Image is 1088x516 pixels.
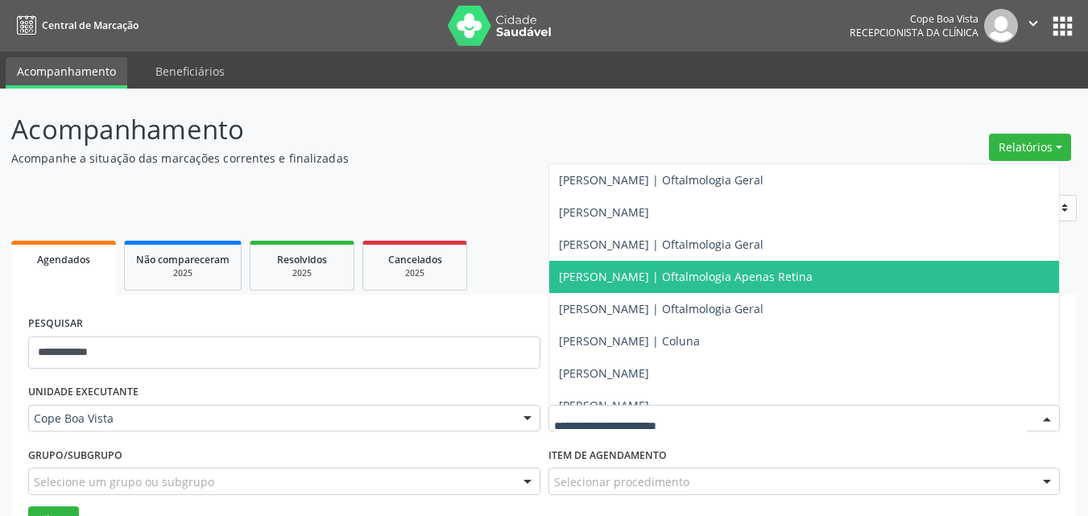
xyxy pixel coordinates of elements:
span: [PERSON_NAME] | Coluna [559,333,700,349]
a: Acompanhamento [6,57,127,89]
i:  [1024,14,1042,32]
label: Item de agendamento [548,443,667,468]
span: [PERSON_NAME] [559,204,649,220]
label: PESQUISAR [28,312,83,336]
span: Cope Boa Vista [34,411,507,427]
p: Acompanhe a situação das marcações correntes e finalizadas [11,150,757,167]
span: Agendados [37,253,90,266]
span: [PERSON_NAME] | Oftalmologia Geral [559,237,763,252]
span: Recepcionista da clínica [850,26,978,39]
img: img [984,9,1018,43]
label: UNIDADE EXECUTANTE [28,380,139,405]
button:  [1018,9,1049,43]
button: Relatórios [989,134,1071,161]
span: Selecionar procedimento [554,473,689,490]
a: Central de Marcação [11,12,139,39]
p: Acompanhamento [11,109,757,150]
span: [PERSON_NAME] | Oftalmologia Geral [559,301,763,316]
div: 2025 [136,267,230,279]
button: apps [1049,12,1077,40]
span: Central de Marcação [42,19,139,32]
span: Resolvidos [277,253,327,266]
span: Cancelados [388,253,442,266]
div: 2025 [374,267,455,279]
label: Grupo/Subgrupo [28,443,122,468]
span: [PERSON_NAME] [559,365,649,381]
a: Beneficiários [144,57,236,85]
span: [PERSON_NAME] [559,398,649,413]
span: [PERSON_NAME] | Oftalmologia Apenas Retina [559,269,813,284]
span: [PERSON_NAME] | Oftalmologia Geral [559,172,763,188]
div: Cope Boa Vista [850,12,978,26]
div: 2025 [262,267,342,279]
span: Não compareceram [136,253,230,266]
span: Selecione um grupo ou subgrupo [34,473,214,490]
